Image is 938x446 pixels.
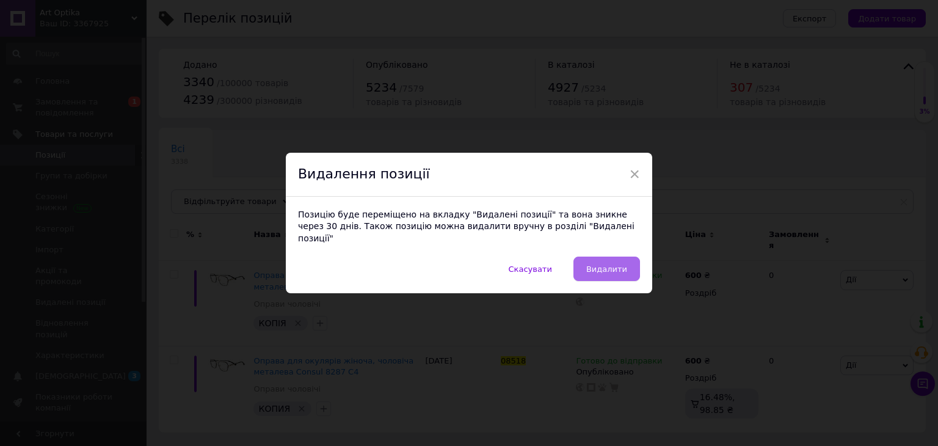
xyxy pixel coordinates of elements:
[629,164,640,185] span: ×
[298,210,634,243] span: Позицію буде переміщено на вкладку "Видалені позиції" та вона зникне через 30 днів. Також позицію...
[586,265,627,274] span: Видалити
[496,257,565,281] button: Скасувати
[509,265,552,274] span: Скасувати
[573,257,640,281] button: Видалити
[298,166,430,181] span: Видалення позиції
